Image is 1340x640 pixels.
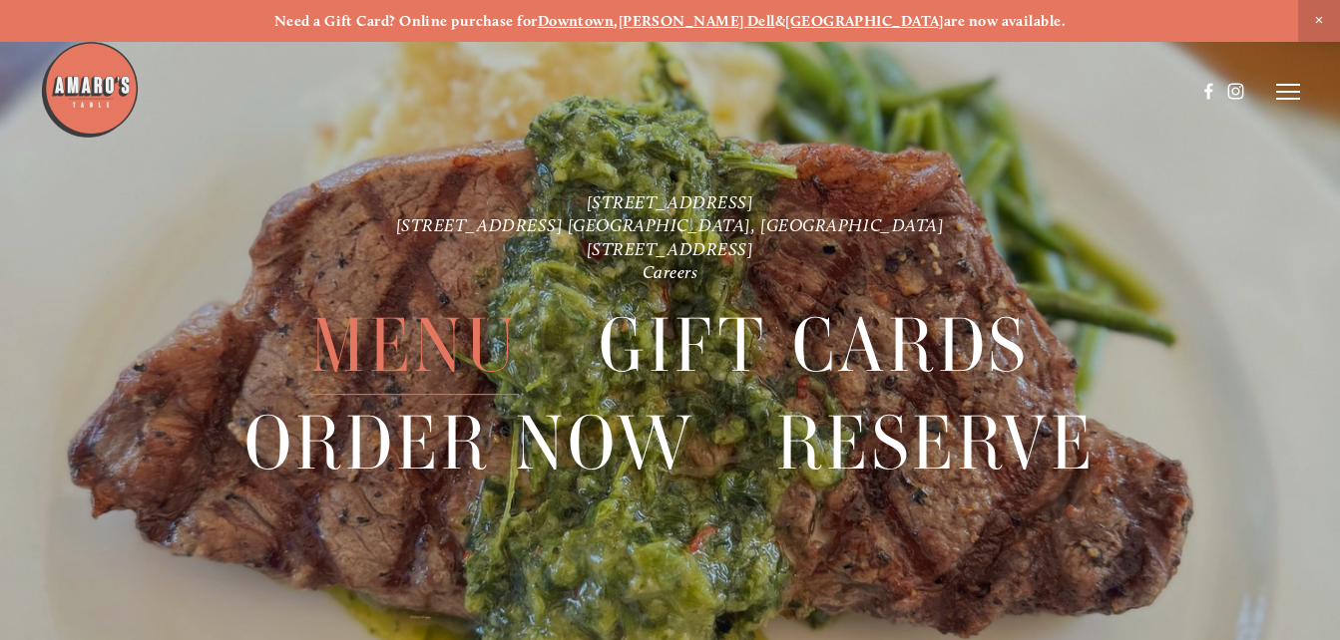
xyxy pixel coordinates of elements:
strong: are now available. [944,12,1066,30]
strong: , [614,12,618,30]
a: [STREET_ADDRESS] [587,191,754,212]
a: Reserve [776,395,1095,491]
a: [PERSON_NAME] Dell [619,12,775,30]
span: Order Now [244,395,695,492]
a: Gift Cards [599,297,1030,394]
a: Menu [310,297,519,394]
strong: & [775,12,785,30]
a: [STREET_ADDRESS] [GEOGRAPHIC_DATA], [GEOGRAPHIC_DATA] [396,215,945,236]
span: Reserve [776,395,1095,492]
span: Menu [310,297,519,395]
strong: Need a Gift Card? Online purchase for [274,12,538,30]
a: Careers [643,261,698,282]
span: Gift Cards [599,297,1030,395]
a: Downtown [538,12,615,30]
img: Amaro's Table [40,40,140,140]
a: [GEOGRAPHIC_DATA] [785,12,944,30]
a: [STREET_ADDRESS] [587,238,754,259]
a: Order Now [244,395,695,491]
